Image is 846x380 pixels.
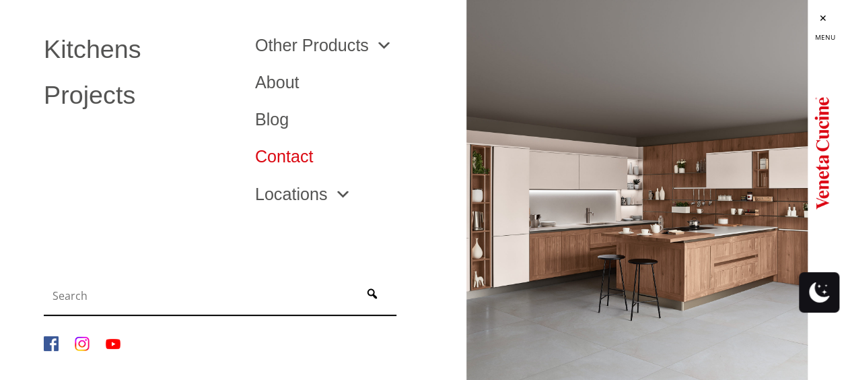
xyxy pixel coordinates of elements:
[255,74,446,91] a: About
[255,37,392,54] a: Other Products
[255,148,446,165] a: Contact
[255,186,351,203] a: Locations
[47,282,351,309] input: Search
[814,92,829,213] img: Logo
[106,336,120,351] img: YouTube
[255,111,446,128] a: Blog
[44,37,235,63] a: Kitchens
[75,336,90,351] img: Instagram
[44,83,235,108] a: Projects
[44,336,59,351] img: Facebook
